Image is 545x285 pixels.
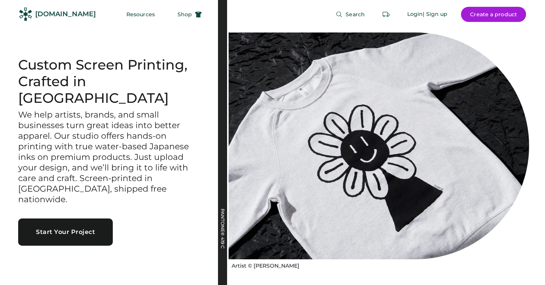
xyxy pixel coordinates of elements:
[18,110,200,204] h3: We help artists, brands, and small businesses turn great ideas into better apparel. Our studio of...
[461,7,526,22] button: Create a product
[18,57,200,107] h1: Custom Screen Printing, Crafted in [GEOGRAPHIC_DATA]
[346,12,365,17] span: Search
[35,9,96,19] div: [DOMAIN_NAME]
[117,7,164,22] button: Resources
[232,262,299,270] div: Artist © [PERSON_NAME]
[220,209,225,284] div: PANTONE® 419 C
[19,8,32,21] img: Rendered Logo - Screens
[178,12,192,17] span: Shop
[423,11,447,18] div: | Sign up
[378,7,394,22] button: Retrieve an order
[327,7,374,22] button: Search
[168,7,211,22] button: Shop
[229,259,299,270] a: Artist © [PERSON_NAME]
[407,11,423,18] div: Login
[18,218,113,246] button: Start Your Project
